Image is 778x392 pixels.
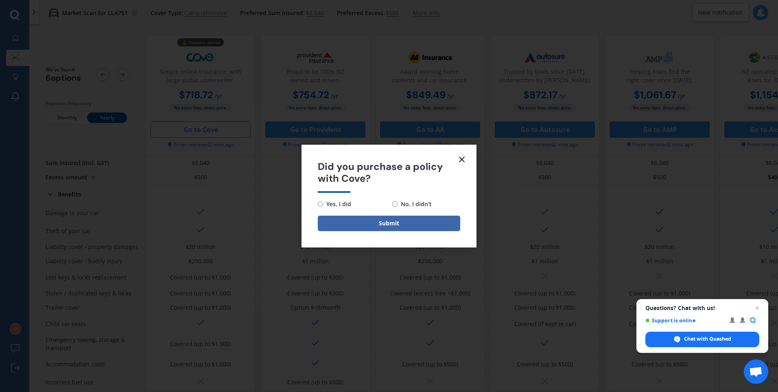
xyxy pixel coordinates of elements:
span: Yes, I did [323,199,351,209]
span: No, I didn't [398,199,432,209]
a: Open chat [744,359,768,384]
span: Support is online [645,317,724,324]
span: Chat with Quashed [645,332,759,347]
span: Chat with Quashed [684,335,731,343]
span: Did you purchase a policy with Cove? [318,161,460,185]
span: Questions? Chat with us! [645,305,759,311]
button: Submit [318,216,460,231]
input: Yes, I did [318,201,323,207]
input: No, I didn't [392,201,398,207]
